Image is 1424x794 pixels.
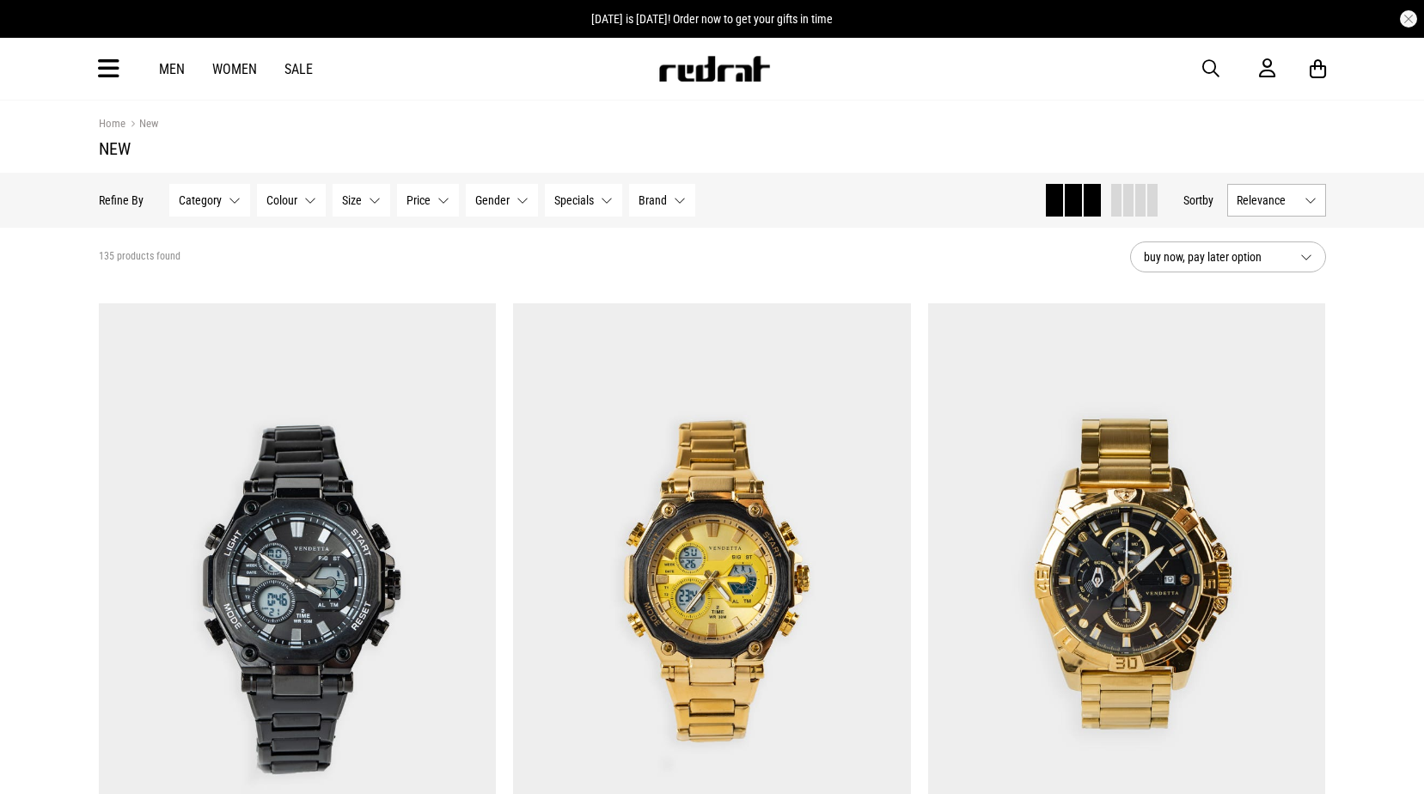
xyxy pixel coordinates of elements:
button: Gender [466,184,538,217]
a: New [125,117,158,133]
button: Size [333,184,390,217]
a: Men [159,61,185,77]
span: Relevance [1237,193,1298,207]
span: Specials [554,193,594,207]
button: Category [169,184,250,217]
span: Gender [475,193,510,207]
a: Women [212,61,257,77]
a: Sale [284,61,313,77]
button: buy now, pay later option [1130,241,1326,272]
span: buy now, pay later option [1144,247,1286,267]
button: Colour [257,184,326,217]
button: Relevance [1227,184,1326,217]
span: Category [179,193,222,207]
button: Brand [629,184,695,217]
h1: New [99,138,1326,159]
span: Price [406,193,431,207]
span: 135 products found [99,250,180,264]
button: Price [397,184,459,217]
span: [DATE] is [DATE]! Order now to get your gifts in time [591,12,833,26]
span: by [1202,193,1213,207]
span: Colour [266,193,297,207]
a: Home [99,117,125,130]
span: Size [342,193,362,207]
button: Sortby [1183,190,1213,211]
span: Brand [639,193,667,207]
p: Refine By [99,193,144,207]
img: Redrat logo [657,56,771,82]
button: Specials [545,184,622,217]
